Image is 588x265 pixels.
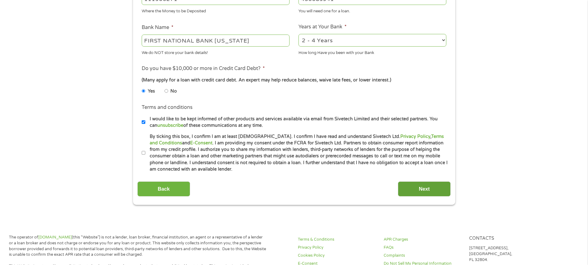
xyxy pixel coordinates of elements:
[148,88,155,95] label: Yes
[398,181,451,197] input: Next
[384,237,462,242] a: APR Charges
[469,245,548,263] p: [STREET_ADDRESS], [GEOGRAPHIC_DATA], FL 32804.
[384,253,462,259] a: Complaints
[298,24,347,30] label: Years at Your Bank
[137,181,190,197] input: Back
[170,88,177,95] label: No
[298,237,376,242] a: Terms & Conditions
[298,253,376,259] a: Cookies Policy
[145,133,448,173] label: By ticking this box, I confirm I am at least [DEMOGRAPHIC_DATA]. I confirm I have read and unders...
[298,48,446,56] div: How long Have you been with your Bank
[38,235,72,240] a: [DOMAIN_NAME]
[157,123,183,128] a: unsubscribe
[142,24,173,31] label: Bank Name
[142,77,446,84] div: (Many apply for a loan with credit card debt. An expert may help reduce balances, waive late fees...
[142,65,265,72] label: Do you have $10,000 or more in Credit Card Debt?
[145,116,448,129] label: I would like to be kept informed of other products and services available via email from Sivetech...
[142,6,290,14] div: Where the Money to be Deposited
[150,134,444,146] a: Terms and Conditions
[142,104,193,111] label: Terms and conditions
[298,6,446,14] div: You will need one for a loan.
[469,236,548,242] h4: Contacts
[298,245,376,251] a: Privacy Policy
[384,245,462,251] a: FAQs
[190,140,212,146] a: E-Consent
[142,48,290,56] div: We do NOT store your bank details!
[9,234,266,258] p: The operator of (this “Website”) is not a lender, loan broker, financial institution, an agent or...
[400,134,430,139] a: Privacy Policy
